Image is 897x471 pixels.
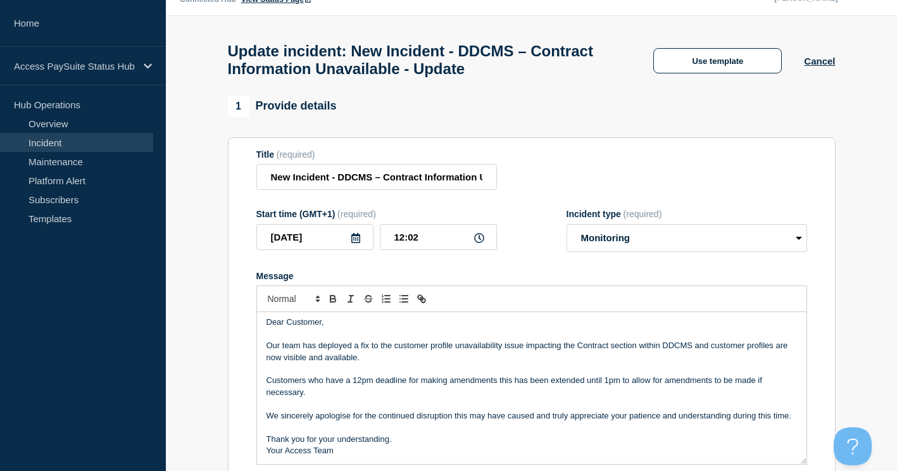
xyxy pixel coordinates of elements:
input: HH:MM [380,224,497,250]
span: (required) [624,209,662,219]
h1: Update incident: New Incident - DDCMS – Contract Information Unavailable - Update [228,42,632,78]
button: Use template [653,48,782,73]
select: Incident type [567,224,807,252]
button: Toggle italic text [342,291,360,306]
input: Title [256,164,497,190]
span: 1 [228,96,249,117]
button: Toggle ordered list [377,291,395,306]
p: We sincerely apologise for the continued disruption this may have caused and truly appreciate you... [267,410,797,422]
p: Your Access Team [267,445,797,456]
div: Provide details [228,96,337,117]
div: Start time (GMT+1) [256,209,497,219]
div: Incident type [567,209,807,219]
button: Cancel [804,56,835,66]
p: Access PaySuite Status Hub [14,61,135,72]
p: Customers who have a 12pm deadline for making amendments this has been extended until 1pm to allo... [267,375,797,398]
div: Message [256,271,807,281]
div: Message [257,312,806,464]
p: Dear Customer, [267,317,797,328]
p: Our team has deployed a fix to the customer profile unavailability issue impacting the Contract s... [267,340,797,363]
button: Toggle bold text [324,291,342,306]
span: (required) [337,209,376,219]
button: Toggle bulleted list [395,291,413,306]
input: YYYY-MM-DD [256,224,373,250]
iframe: Help Scout Beacon - Open [834,427,872,465]
button: Toggle strikethrough text [360,291,377,306]
span: (required) [277,149,315,160]
span: Font size [262,291,324,306]
div: Title [256,149,497,160]
p: Thank you for your understanding. [267,434,797,445]
button: Toggle link [413,291,430,306]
